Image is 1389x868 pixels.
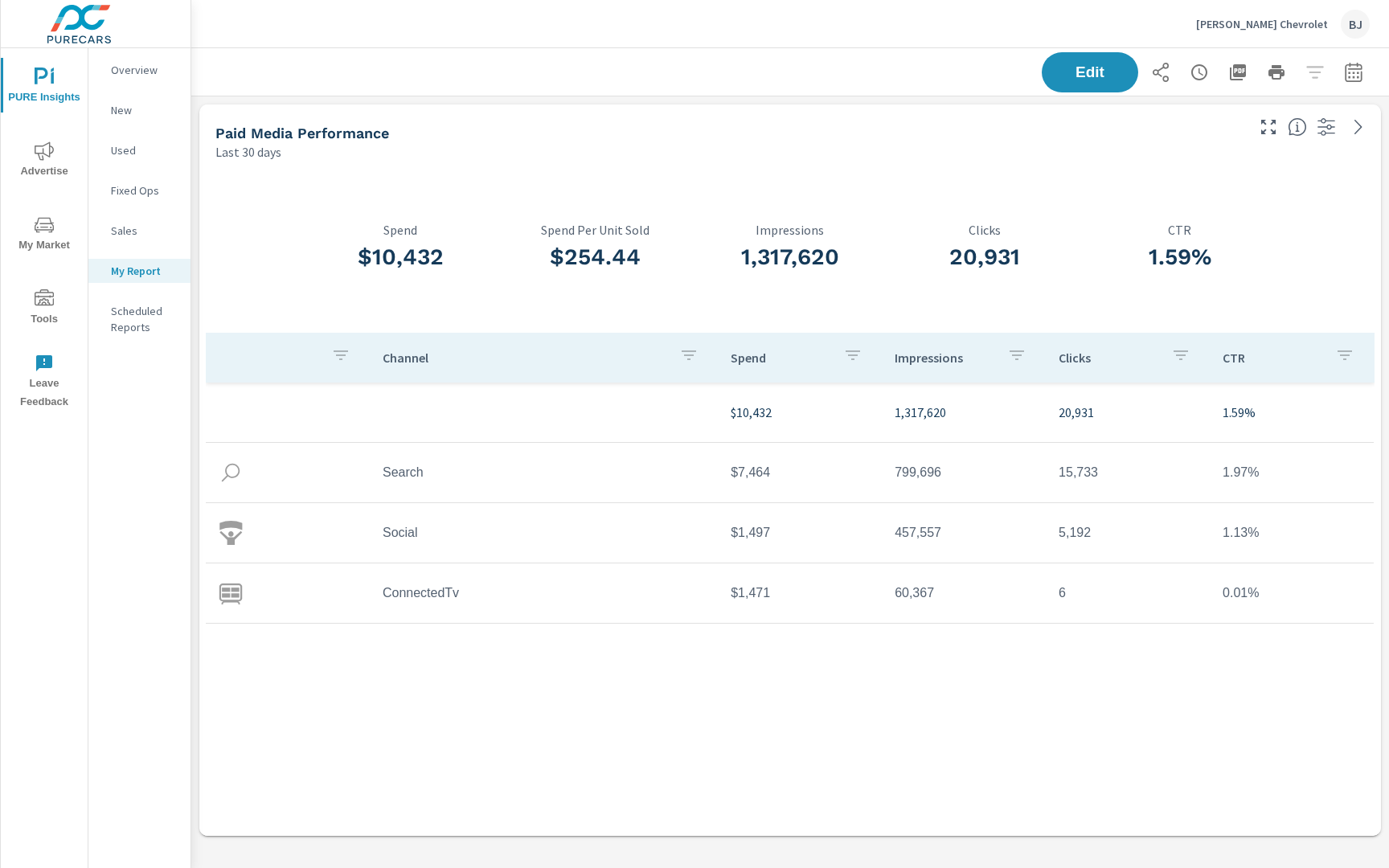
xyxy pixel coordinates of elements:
img: icon-search.svg [219,461,243,485]
p: Fixed Ops [111,182,178,199]
p: Scheduled Reports [111,303,178,335]
td: 0.01% [1210,573,1374,613]
p: Channel [383,350,666,366]
p: Spend [303,223,498,237]
div: BJ [1341,10,1370,39]
p: 1,317,620 [895,403,1033,422]
p: Impressions [895,350,994,366]
td: Social [370,513,718,553]
div: Sales [88,219,191,243]
td: Search [370,452,718,493]
a: See more details in report [1346,114,1371,140]
td: 60,367 [882,573,1046,613]
h3: $10,432 [303,244,498,271]
td: ConnectedTv [370,573,718,613]
span: Leave Feedback [6,354,83,411]
span: Advertise [6,141,83,181]
td: 457,557 [882,513,1046,553]
td: 5,192 [1046,513,1210,553]
p: Clicks [887,223,1082,237]
td: 1.97% [1210,452,1374,493]
div: Scheduled Reports [88,299,191,339]
td: $1,497 [718,513,882,553]
p: 20,931 [1059,403,1197,422]
p: $10,432 [731,403,869,422]
div: New [88,98,191,122]
button: Edit [1042,52,1138,92]
img: icon-social.svg [219,521,243,545]
p: Last 30 days [215,142,281,162]
p: Clicks [1059,350,1158,366]
p: CTR [1082,223,1276,237]
p: My Report [111,263,178,279]
p: Used [111,142,178,158]
img: icon-connectedtv.svg [219,581,243,605]
span: My Market [6,215,83,255]
button: Make Fullscreen [1256,114,1281,140]
td: $1,471 [718,573,882,613]
h5: Paid Media Performance [215,125,389,141]
td: 15,733 [1046,452,1210,493]
span: Understand performance metrics over the selected time range. [1288,117,1307,137]
p: Sales [111,223,178,239]
button: Select Date Range [1338,56,1370,88]
div: Overview [88,58,191,82]
div: Fixed Ops [88,178,191,203]
h3: $254.44 [498,244,692,271]
div: Used [88,138,191,162]
p: Impressions [693,223,887,237]
p: CTR [1223,350,1322,366]
div: My Report [88,259,191,283]
button: Print Report [1260,56,1293,88]
td: 799,696 [882,452,1046,493]
span: Tools [6,289,83,329]
td: $7,464 [718,452,882,493]
td: 1.13% [1210,513,1374,553]
td: 6 [1046,573,1210,613]
p: Spend [731,350,830,366]
h3: 1,317,620 [693,244,887,271]
p: 1.59% [1223,403,1361,422]
button: Share Report [1145,56,1177,88]
h3: 20,931 [887,244,1082,271]
p: Spend Per Unit Sold [498,223,692,237]
p: Overview [111,62,178,78]
h3: 1.59% [1082,244,1276,271]
div: nav menu [1,48,88,418]
span: Edit [1058,65,1122,80]
button: "Export Report to PDF" [1222,56,1254,88]
p: New [111,102,178,118]
p: [PERSON_NAME] Chevrolet [1196,17,1328,31]
span: PURE Insights [6,68,83,107]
